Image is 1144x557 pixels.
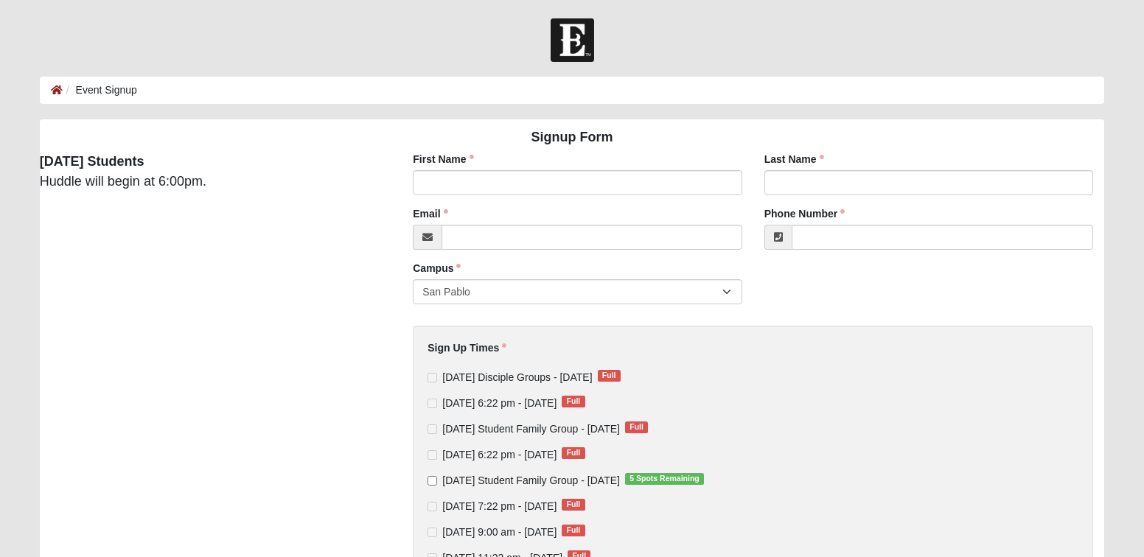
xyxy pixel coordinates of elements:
label: Campus [413,261,461,276]
li: Event Signup [63,83,137,98]
span: Full [598,370,621,382]
input: [DATE] Student Family Group - [DATE]Full [428,424,437,434]
span: Full [562,499,585,511]
span: Full [562,525,585,536]
span: Full [562,447,585,459]
input: [DATE] 6:22 pm - [DATE]Full [428,450,437,460]
input: [DATE] Disciple Groups - [DATE]Full [428,373,437,382]
span: [DATE] 6:22 pm - [DATE] [442,449,557,460]
input: [DATE] 9:00 am - [DATE]Full [428,528,437,537]
span: Full [625,421,648,433]
label: Sign Up Times [428,340,506,355]
label: Phone Number [764,206,845,221]
input: [DATE] 7:22 pm - [DATE]Full [428,502,437,511]
span: [DATE] Disciple Groups - [DATE] [442,371,592,383]
h4: Signup Form [40,130,1104,146]
input: [DATE] 6:22 pm - [DATE]Full [428,399,437,408]
label: First Name [413,152,473,167]
span: [DATE] Student Family Group - [DATE] [442,474,620,486]
input: [DATE] Student Family Group - [DATE]5 Spots Remaining [428,476,437,486]
label: Email [413,206,447,221]
strong: [DATE] Students [40,154,144,169]
div: Huddle will begin at 6:00pm. [29,152,391,192]
span: 5 Spots Remaining [625,473,704,485]
span: [DATE] 7:22 pm - [DATE] [442,500,557,512]
span: [DATE] Student Family Group - [DATE] [442,423,620,435]
span: [DATE] 6:22 pm - [DATE] [442,397,557,409]
span: Full [562,396,585,407]
span: [DATE] 9:00 am - [DATE] [442,526,557,538]
img: Church of Eleven22 Logo [551,18,594,62]
label: Last Name [764,152,824,167]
